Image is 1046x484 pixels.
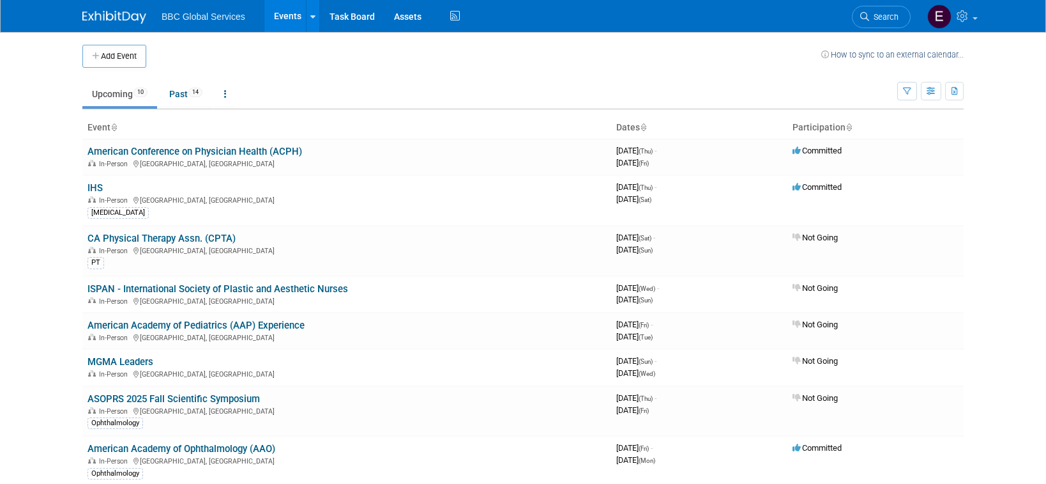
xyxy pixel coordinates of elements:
[616,158,649,168] span: [DATE]
[852,6,911,28] a: Search
[88,247,96,253] img: In-Person Event
[87,418,143,429] div: Ophthalmology
[82,117,611,139] th: Event
[88,160,96,166] img: In-Person Event
[87,405,606,416] div: [GEOGRAPHIC_DATA], [GEOGRAPHIC_DATA]
[616,320,653,329] span: [DATE]
[616,182,656,192] span: [DATE]
[640,122,646,132] a: Sort by Start Date
[616,146,656,155] span: [DATE]
[99,457,132,465] span: In-Person
[99,160,132,168] span: In-Person
[99,407,132,416] span: In-Person
[110,122,117,132] a: Sort by Event Name
[82,11,146,24] img: ExhibitDay
[655,356,656,366] span: -
[616,356,656,366] span: [DATE]
[639,445,649,452] span: (Fri)
[616,233,655,242] span: [DATE]
[87,320,305,331] a: American Academy of Pediatrics (AAP) Experience
[651,320,653,329] span: -
[616,405,649,415] span: [DATE]
[639,370,655,377] span: (Wed)
[792,443,842,453] span: Committed
[133,88,148,97] span: 10
[88,196,96,203] img: In-Person Event
[792,233,838,242] span: Not Going
[88,297,96,304] img: In-Person Event
[188,88,202,97] span: 14
[616,245,653,254] span: [DATE]
[845,122,852,132] a: Sort by Participation Type
[88,457,96,464] img: In-Person Event
[639,395,653,402] span: (Thu)
[616,332,653,341] span: [DATE]
[616,194,651,204] span: [DATE]
[616,283,659,293] span: [DATE]
[616,368,655,378] span: [DATE]
[869,12,898,22] span: Search
[162,12,245,22] span: BBC Global Services
[88,334,96,340] img: In-Person Event
[87,146,302,157] a: American Conference on Physician Health (ACPH)
[99,247,132,255] span: In-Person
[787,117,964,139] th: Participation
[87,158,606,168] div: [GEOGRAPHIC_DATA], [GEOGRAPHIC_DATA]
[639,196,651,203] span: (Sat)
[88,370,96,377] img: In-Person Event
[87,207,149,219] div: [MEDICAL_DATA]
[792,182,842,192] span: Committed
[639,322,649,329] span: (Fri)
[653,233,655,242] span: -
[639,297,653,304] span: (Sun)
[87,194,606,205] div: [GEOGRAPHIC_DATA], [GEOGRAPHIC_DATA]
[651,443,653,453] span: -
[639,334,653,341] span: (Tue)
[639,285,655,292] span: (Wed)
[87,468,143,480] div: Ophthalmology
[611,117,787,139] th: Dates
[792,356,838,366] span: Not Going
[87,443,275,455] a: American Academy of Ophthalmology (AAO)
[99,334,132,342] span: In-Person
[87,182,103,194] a: IHS
[616,443,653,453] span: [DATE]
[87,455,606,465] div: [GEOGRAPHIC_DATA], [GEOGRAPHIC_DATA]
[99,370,132,379] span: In-Person
[927,4,951,29] img: Ethan Denkensohn
[87,356,153,368] a: MGMA Leaders
[655,393,656,403] span: -
[616,455,655,465] span: [DATE]
[87,257,104,269] div: PT
[655,182,656,192] span: -
[87,393,260,405] a: ASOPRS 2025 Fall Scientific Symposium
[792,320,838,329] span: Not Going
[639,407,649,414] span: (Fri)
[87,332,606,342] div: [GEOGRAPHIC_DATA], [GEOGRAPHIC_DATA]
[87,245,606,255] div: [GEOGRAPHIC_DATA], [GEOGRAPHIC_DATA]
[639,148,653,155] span: (Thu)
[87,295,606,306] div: [GEOGRAPHIC_DATA], [GEOGRAPHIC_DATA]
[792,146,842,155] span: Committed
[87,233,236,244] a: CA Physical Therapy Assn. (CPTA)
[639,235,651,242] span: (Sat)
[82,45,146,68] button: Add Event
[87,283,348,295] a: ISPAN - International Society of Plastic and Aesthetic Nurses
[657,283,659,293] span: -
[655,146,656,155] span: -
[639,184,653,191] span: (Thu)
[616,295,653,304] span: [DATE]
[792,283,838,293] span: Not Going
[160,82,212,106] a: Past14
[639,247,653,254] span: (Sun)
[792,393,838,403] span: Not Going
[639,160,649,167] span: (Fri)
[639,358,653,365] span: (Sun)
[99,196,132,205] span: In-Person
[88,407,96,414] img: In-Person Event
[616,393,656,403] span: [DATE]
[82,82,157,106] a: Upcoming10
[821,50,964,59] a: How to sync to an external calendar...
[87,368,606,379] div: [GEOGRAPHIC_DATA], [GEOGRAPHIC_DATA]
[99,297,132,306] span: In-Person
